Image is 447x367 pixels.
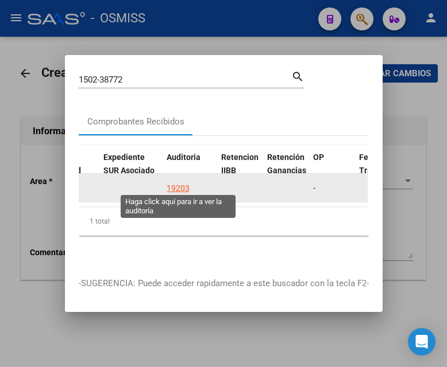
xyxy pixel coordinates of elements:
[221,153,259,175] span: Retencion IIBB
[217,145,263,196] datatable-header-cell: Retencion IIBB
[291,69,305,83] mat-icon: search
[267,153,306,175] span: Retención Ganancias
[354,145,418,196] datatable-header-cell: Fecha Transferido
[408,328,436,356] div: Open Intercom Messenger
[103,153,155,175] span: Expediente SUR Asociado
[99,145,162,196] datatable-header-cell: Expediente SUR Asociado
[167,182,190,195] div: 19203
[167,153,201,162] span: Auditoria
[313,153,324,162] span: OP
[162,145,217,196] datatable-header-cell: Auditoria
[359,153,402,175] span: Fecha Transferido
[263,145,309,196] datatable-header-cell: Retención Ganancias
[79,277,369,290] p: -SUGERENCIA: Puede acceder rapidamente a este buscador con la tecla F2-
[309,145,354,196] datatable-header-cell: OP
[87,115,184,128] div: Comprobantes Recibidos
[313,183,315,193] span: -
[79,207,369,236] div: 1 total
